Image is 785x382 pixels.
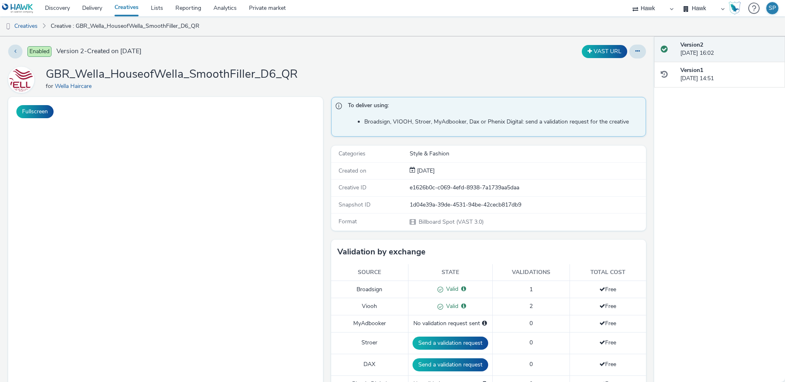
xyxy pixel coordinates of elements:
th: Total cost [570,264,646,281]
span: Format [339,218,357,225]
span: Created on [339,167,366,175]
span: 0 [529,360,533,368]
span: 2 [529,302,533,310]
img: Hawk Academy [729,2,741,15]
span: 0 [529,339,533,346]
div: Style & Fashion [410,150,645,158]
button: Fullscreen [16,105,54,118]
span: 0 [529,319,533,327]
span: Version 2 - Created on [DATE] [56,47,141,56]
span: for [46,82,55,90]
strong: Version 2 [680,41,703,49]
li: Broadsign, VIOOH, Stroer, MyAdbooker, Dax or Phenix Digital: send a validation request for the cr... [364,118,641,126]
span: Free [599,319,616,327]
span: Free [599,360,616,368]
span: Categories [339,150,366,157]
img: dooh [4,22,12,31]
td: Broadsign [331,281,408,298]
div: [DATE] 14:51 [680,66,778,83]
span: Billboard Spot (VAST 3.0) [418,218,484,226]
h1: GBR_Wella_HouseofWella_SmoothFiller_D6_QR [46,67,298,82]
span: 1 [529,285,533,293]
span: Snapshot ID [339,201,370,209]
a: Hawk Academy [729,2,744,15]
td: DAX [331,354,408,375]
span: Free [599,339,616,346]
img: undefined Logo [2,3,34,13]
strong: Version 1 [680,66,703,74]
span: Free [599,302,616,310]
span: [DATE] [415,167,435,175]
span: Valid [443,302,458,310]
a: Wella Haircare [55,82,95,90]
div: Please select a deal below and click on Send to send a validation request to MyAdbooker. [482,319,487,328]
img: Wella Haircare [9,68,33,92]
button: Send a validation request [413,337,488,350]
button: Send a validation request [413,358,488,371]
span: Enabled [27,46,52,57]
th: Validations [492,264,570,281]
a: Wella Haircare [8,76,38,83]
div: No validation request sent [413,319,488,328]
div: Duplicate the creative as a VAST URL [580,45,629,58]
div: SP [769,2,776,14]
div: 1d04e39a-39de-4531-94be-42cecb817db9 [410,201,645,209]
div: e1626b0c-c069-4efd-8938-7a1739aa5daa [410,184,645,192]
td: Stroer [331,332,408,354]
th: Source [331,264,408,281]
div: Creation 29 August 2025, 14:51 [415,167,435,175]
th: State [408,264,492,281]
button: VAST URL [582,45,627,58]
span: Free [599,285,616,293]
span: Creative ID [339,184,366,191]
a: Creative : GBR_Wella_HouseofWella_SmoothFiller_D6_QR [47,16,204,36]
td: Viooh [331,298,408,315]
span: Valid [443,285,458,293]
span: To deliver using: [348,101,637,112]
td: MyAdbooker [331,315,408,332]
h3: Validation by exchange [337,246,426,258]
div: [DATE] 16:02 [680,41,778,58]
